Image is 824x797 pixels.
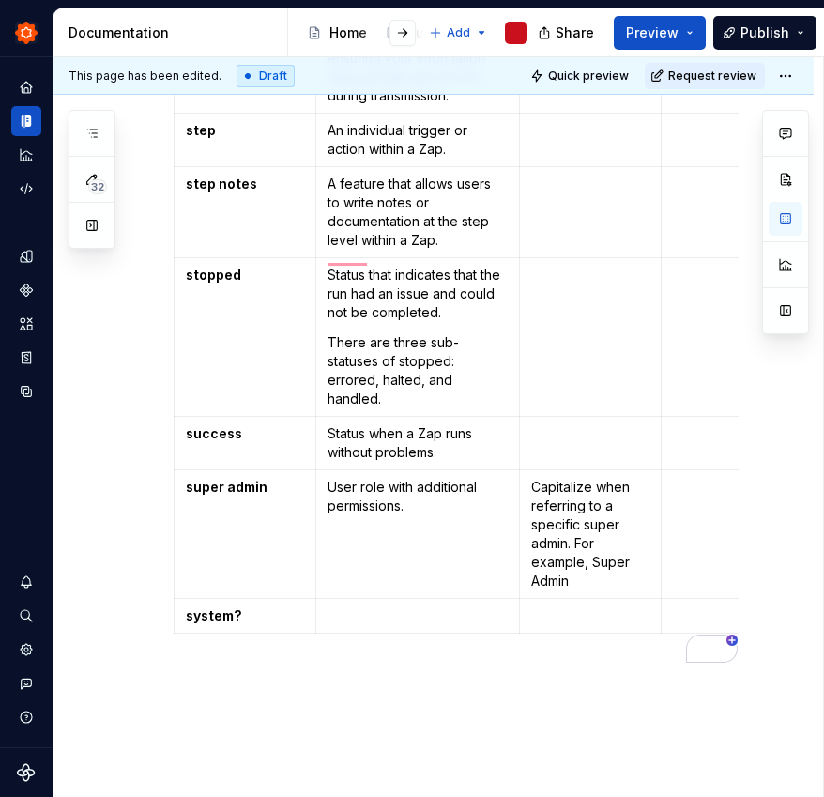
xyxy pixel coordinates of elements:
[626,23,679,42] span: Preview
[423,20,494,46] button: Add
[531,478,649,590] p: Capitalize when referring to a specific super admin. For example, Super Admin
[11,668,41,698] button: Contact support
[88,179,107,194] span: 32
[11,343,41,373] a: Storybook stories
[525,63,637,89] button: Quick preview
[548,69,629,84] span: Quick preview
[328,424,508,462] p: Status when a Zap runs without problems.
[17,763,36,782] svg: Supernova Logo
[69,69,221,84] span: This page has been edited.
[186,122,216,138] strong: step
[11,72,41,102] a: Home
[186,176,257,192] strong: step notes
[713,16,816,50] button: Publish
[328,175,508,250] p: A feature that allows users to write notes or documentation at the step level within a Zap.
[11,635,41,665] a: Settings
[11,601,41,631] button: Search ⌘K
[186,267,241,283] strong: stopped
[329,23,367,42] div: Home
[15,22,38,44] img: 45b30344-6175-44f5-928b-e1fa7fb9357c.png
[528,16,606,50] button: Share
[328,478,508,515] p: User role with additional permissions.
[299,18,374,48] a: Home
[11,376,41,406] a: Data sources
[328,266,508,322] p: Status that indicates that the run had an issue and could not be completed.
[11,567,41,597] button: Notifications
[328,121,508,159] p: An individual trigger or action within a Zap.
[11,275,41,305] a: Components
[237,65,295,87] div: Draft
[447,25,470,40] span: Add
[556,23,594,42] span: Share
[328,333,508,408] p: There are three sub-statuses of stopped: errored, halted, and handled.
[186,479,267,495] strong: super admin
[69,23,280,42] div: Documentation
[668,69,756,84] span: Request review
[11,174,41,204] a: Code automation
[614,16,706,50] button: Preview
[740,23,789,42] span: Publish
[645,63,765,89] button: Request review
[11,106,41,136] a: Documentation
[186,425,242,441] strong: success
[186,607,242,623] strong: system?
[11,241,41,271] a: Design tokens
[11,309,41,339] a: Assets
[299,14,420,52] div: Page tree
[11,140,41,170] a: Analytics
